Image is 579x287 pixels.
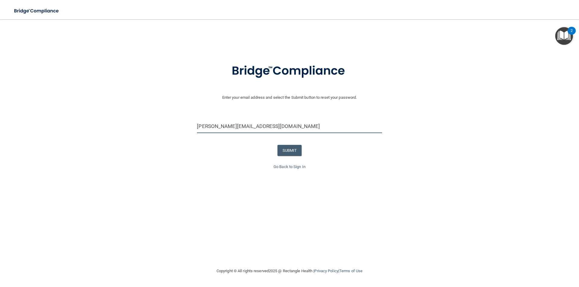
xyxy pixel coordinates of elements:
[339,269,362,273] a: Terms of Use
[274,164,305,169] a: Go Back to Sign In
[571,31,573,39] div: 2
[9,5,65,17] img: bridge_compliance_login_screen.278c3ca4.svg
[475,244,572,268] iframe: Drift Widget Chat Controller
[555,27,573,45] button: Open Resource Center, 2 new notifications
[179,261,400,281] div: Copyright © All rights reserved 2025 @ Rectangle Health | |
[197,120,382,133] input: Email
[314,269,338,273] a: Privacy Policy
[277,145,302,156] button: SUBMIT
[219,55,360,87] img: bridge_compliance_login_screen.278c3ca4.svg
